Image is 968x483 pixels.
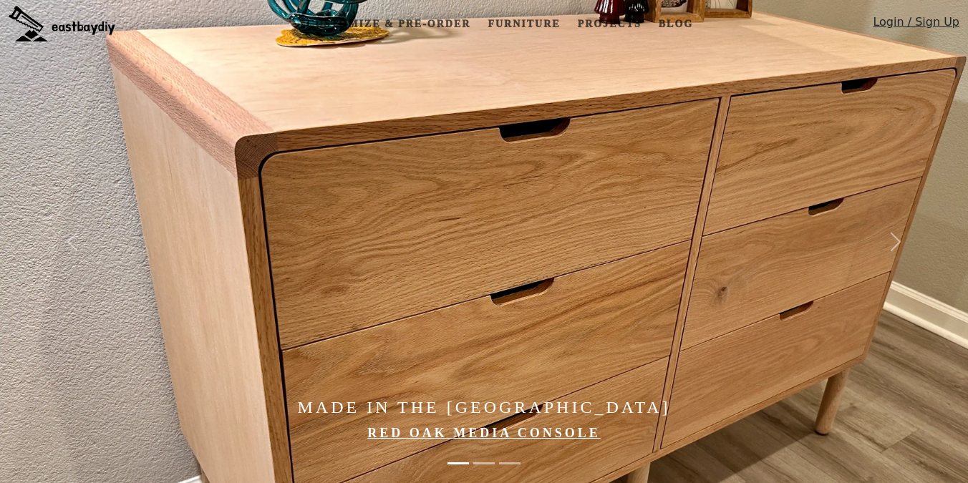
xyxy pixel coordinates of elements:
[301,11,476,37] a: Customize & Pre-order
[9,6,115,42] img: eastbaydiy
[482,11,566,37] a: Furniture
[145,397,823,418] h4: Made in the [GEOGRAPHIC_DATA]
[367,426,601,440] a: Red Oak Media Console
[653,11,699,37] a: Blog
[447,455,469,472] button: Made in the Bay Area
[572,11,647,37] a: Projects
[873,14,959,37] a: Login / Sign Up
[499,455,521,472] button: Japanese-Style Limited Edition
[473,455,495,472] button: Elevate Your Home with Handcrafted Japanese-Style Furniture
